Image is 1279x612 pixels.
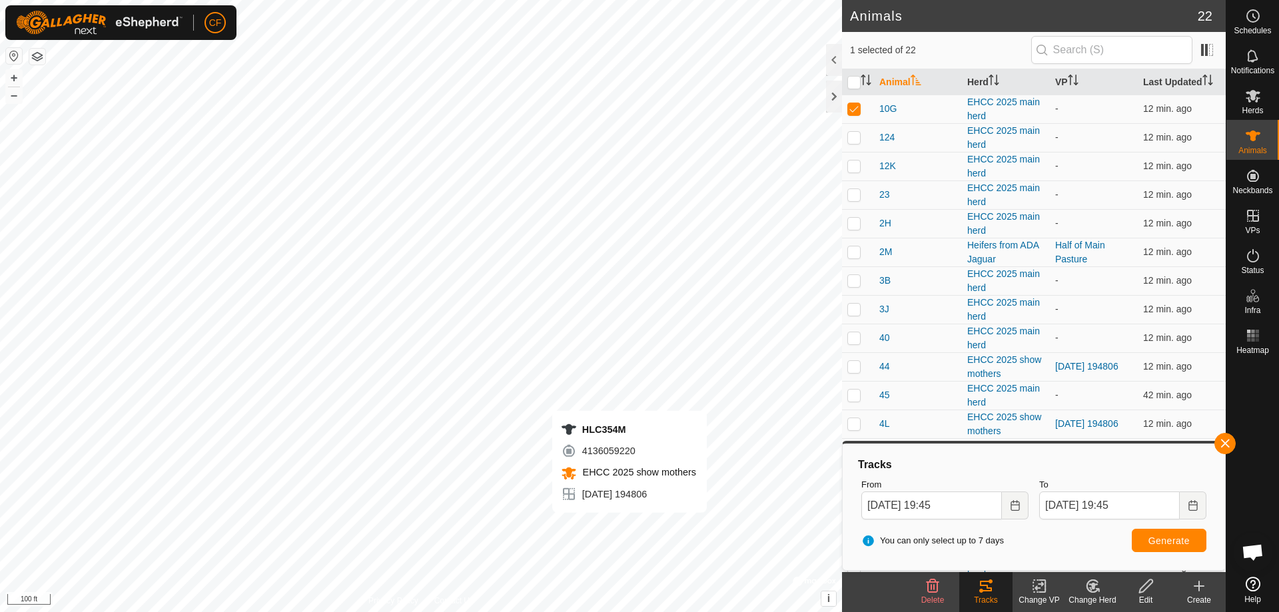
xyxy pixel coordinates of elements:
[879,360,890,374] span: 44
[1244,595,1261,603] span: Help
[967,410,1045,438] div: EHCC 2025 show mothers
[821,591,836,606] button: i
[967,439,1045,467] div: Heifers from ADA Jaguar
[1238,147,1267,154] span: Animals
[1068,77,1078,87] p-sorticon: Activate to sort
[434,595,474,607] a: Contact Us
[879,131,895,145] span: 124
[209,16,222,30] span: CF
[1202,77,1213,87] p-sorticon: Activate to sort
[1231,67,1274,75] span: Notifications
[879,216,891,230] span: 2H
[1143,332,1192,343] span: Sep 8, 2025, 7:32 PM
[1143,361,1192,372] span: Sep 8, 2025, 7:32 PM
[561,486,696,502] div: [DATE] 194806
[879,302,889,316] span: 3J
[1236,346,1269,354] span: Heatmap
[1055,361,1118,372] a: [DATE] 194806
[874,69,962,95] th: Animal
[967,238,1045,266] div: Heifers from ADA Jaguar
[6,48,22,64] button: Reset Map
[856,457,1212,473] div: Tracks
[879,274,891,288] span: 3B
[1119,594,1172,606] div: Edit
[1055,275,1059,286] app-display-virtual-paddock-transition: -
[967,267,1045,295] div: EHCC 2025 main herd
[1143,160,1192,171] span: Sep 8, 2025, 7:32 PM
[1013,594,1066,606] div: Change VP
[1143,390,1192,400] span: Sep 8, 2025, 7:03 PM
[989,77,999,87] p-sorticon: Activate to sort
[1138,69,1226,95] th: Last Updated
[1234,27,1271,35] span: Schedules
[1055,390,1059,400] app-display-virtual-paddock-transition: -
[879,417,890,431] span: 4L
[561,422,696,438] div: HLC354M
[1143,246,1192,257] span: Sep 8, 2025, 7:32 PM
[1242,107,1263,115] span: Herds
[368,595,418,607] a: Privacy Policy
[1143,218,1192,228] span: Sep 8, 2025, 7:32 PM
[16,11,183,35] img: Gallagher Logo
[967,181,1045,209] div: EHCC 2025 main herd
[879,245,892,259] span: 2M
[1232,186,1272,194] span: Neckbands
[850,8,1198,24] h2: Animals
[879,388,890,402] span: 45
[1172,594,1226,606] div: Create
[1055,103,1059,114] app-display-virtual-paddock-transition: -
[1055,240,1105,264] a: Half of Main Pasture
[967,382,1045,410] div: EHCC 2025 main herd
[1055,218,1059,228] app-display-virtual-paddock-transition: -
[967,324,1045,352] div: EHCC 2025 main herd
[861,534,1004,547] span: You can only select up to 7 days
[1148,535,1190,546] span: Generate
[861,77,871,87] p-sorticon: Activate to sort
[1055,440,1105,465] a: Half of Main Pasture
[561,443,696,459] div: 4136059220
[921,595,945,605] span: Delete
[861,478,1029,491] label: From
[959,594,1013,606] div: Tracks
[580,467,696,477] span: EHCC 2025 show mothers
[1180,491,1206,519] button: Choose Date
[1143,275,1192,286] span: Sep 8, 2025, 7:32 PM
[827,593,830,604] span: i
[6,87,22,103] button: –
[1031,36,1192,64] input: Search (S)
[1002,491,1029,519] button: Choose Date
[6,70,22,86] button: +
[1055,418,1118,429] a: [DATE] 194806
[1233,532,1273,572] div: Open chat
[967,210,1045,238] div: EHCC 2025 main herd
[967,296,1045,324] div: EHCC 2025 main herd
[1132,529,1206,552] button: Generate
[967,124,1045,152] div: EHCC 2025 main herd
[1050,69,1138,95] th: VP
[1066,594,1119,606] div: Change Herd
[1143,189,1192,200] span: Sep 8, 2025, 7:32 PM
[1245,226,1260,234] span: VPs
[879,188,890,202] span: 23
[879,159,896,173] span: 12K
[1143,103,1192,114] span: Sep 8, 2025, 7:32 PM
[1241,266,1264,274] span: Status
[1198,6,1212,26] span: 22
[967,153,1045,180] div: EHCC 2025 main herd
[1055,132,1059,143] app-display-virtual-paddock-transition: -
[1143,418,1192,429] span: Sep 8, 2025, 7:32 PM
[29,49,45,65] button: Map Layers
[1143,304,1192,314] span: Sep 8, 2025, 7:32 PM
[1055,189,1059,200] app-display-virtual-paddock-transition: -
[967,353,1045,381] div: EHCC 2025 show mothers
[967,95,1045,123] div: EHCC 2025 main herd
[911,77,921,87] p-sorticon: Activate to sort
[1039,478,1206,491] label: To
[879,102,897,116] span: 10G
[879,331,890,345] span: 40
[962,69,1050,95] th: Herd
[1055,332,1059,343] app-display-virtual-paddock-transition: -
[1143,132,1192,143] span: Sep 8, 2025, 7:33 PM
[1055,304,1059,314] app-display-virtual-paddock-transition: -
[1244,306,1260,314] span: Infra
